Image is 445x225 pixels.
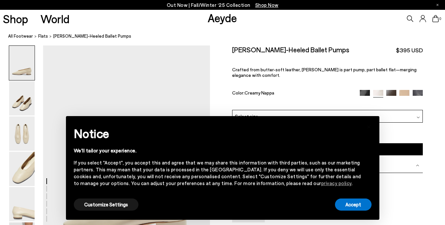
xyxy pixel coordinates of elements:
a: Shop [3,13,28,25]
span: × [367,121,371,130]
h2: Notice [74,125,361,142]
div: If you select "Accept", you accept this and agree that we may share this information with third p... [74,159,361,187]
a: All Footwear [8,33,33,40]
a: Aeyde [208,11,237,25]
span: Navigate to /collections/new-in [255,2,278,8]
img: Delia Low-Heeled Ballet Pumps - Image 5 [9,187,35,221]
h2: [PERSON_NAME]-Heeled Ballet Pumps [232,45,349,54]
span: Crafted from butter-soft leather, [PERSON_NAME] is part pump, part ballet flat—merging elegance w... [232,67,417,78]
span: $395 USD [396,46,423,54]
div: We'll tailor your experience. [74,147,361,154]
button: Accept [335,199,372,211]
button: Customize Settings [74,199,138,211]
a: flats [38,33,48,40]
a: 0 [432,15,439,22]
img: svg%3E [416,164,419,167]
span: Creamy Nappa [245,90,274,95]
img: Delia Low-Heeled Ballet Pumps - Image 3 [9,116,35,151]
a: privacy policy [321,180,352,186]
img: svg%3E [417,116,420,119]
nav: breadcrumb [8,27,445,45]
img: Delia Low-Heeled Ballet Pumps - Image 2 [9,81,35,115]
span: flats [38,33,48,39]
img: Delia Low-Heeled Ballet Pumps - Image 1 [9,46,35,80]
span: 0 [439,17,442,21]
button: Close this notice [361,118,377,134]
div: Color: [232,90,354,97]
a: World [40,13,70,25]
img: Delia Low-Heeled Ballet Pumps - Image 4 [9,152,35,186]
span: [PERSON_NAME]-Heeled Ballet Pumps [53,33,131,40]
p: Out Now | Fall/Winter ‘25 Collection [167,1,278,9]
